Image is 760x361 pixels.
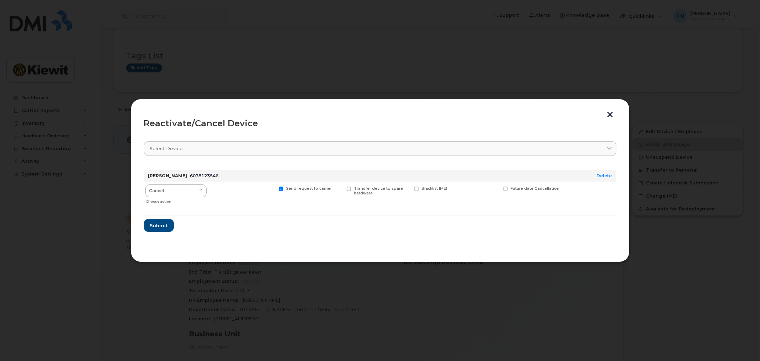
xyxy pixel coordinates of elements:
button: Submit [144,219,174,232]
span: Future date Cancellation [511,186,559,191]
div: Reactivate/Cancel Device [144,119,616,128]
div: Choose action [146,196,206,204]
input: Future date Cancellation [495,187,498,190]
strong: [PERSON_NAME] [148,173,187,178]
a: Delete [597,173,612,178]
span: Blacklist IMEI [422,186,447,191]
a: Select device [144,141,616,156]
span: Submit [150,222,168,229]
span: Send request to carrier [286,186,332,191]
span: 6038123546 [190,173,219,178]
input: Send request to carrier [270,187,274,190]
span: Select device [150,145,183,152]
span: Transfer device to spare hardware [354,186,403,195]
input: Blacklist IMEI [406,187,409,190]
iframe: Messenger Launcher [729,330,755,356]
input: Transfer device to spare hardware [338,187,342,190]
